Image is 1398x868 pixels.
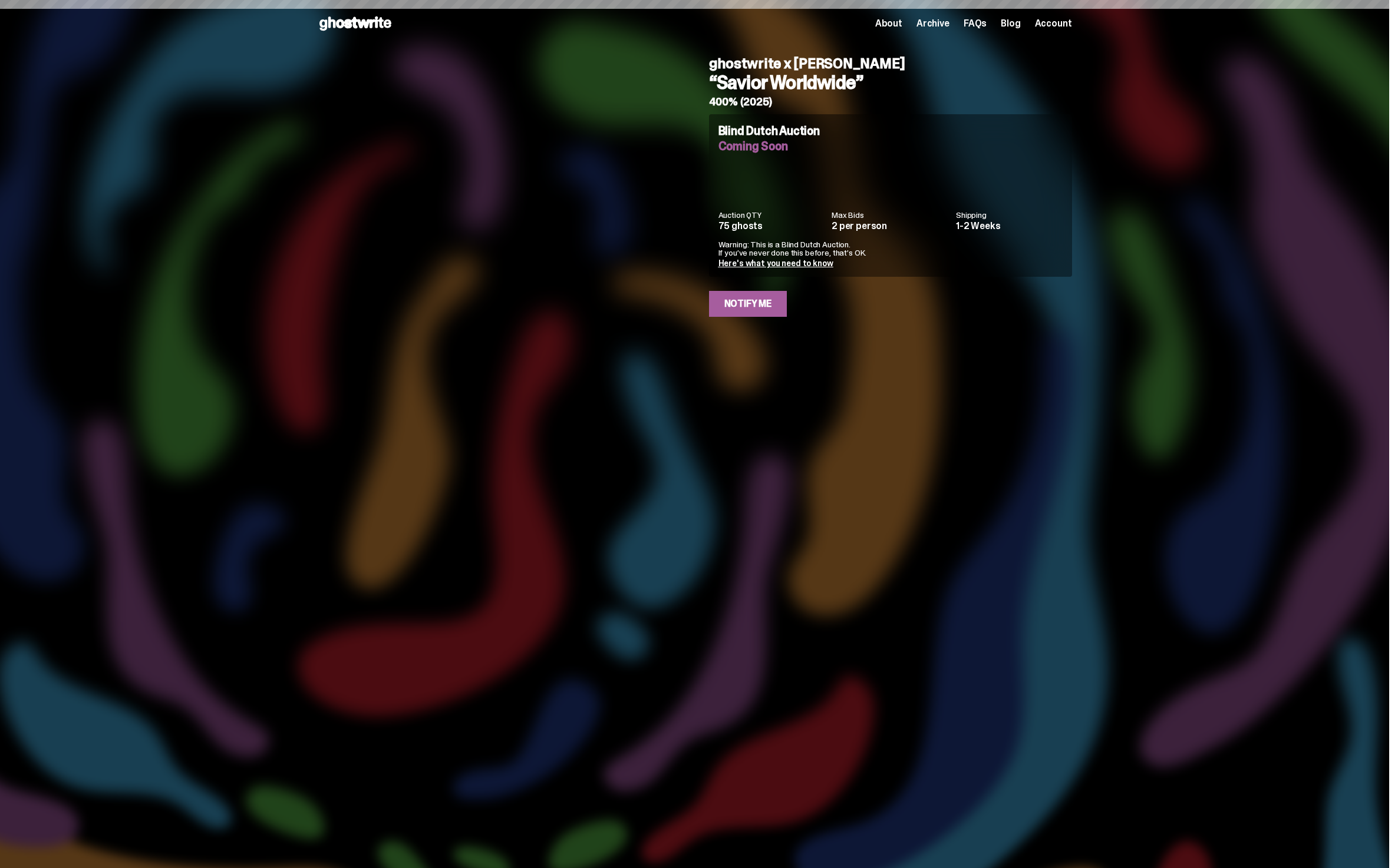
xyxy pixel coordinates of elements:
dd: 1-2 Weeks [956,221,1062,231]
div: Coming Soon [718,140,1063,152]
h4: Blind Dutch Auction [718,125,820,137]
a: Account [1035,19,1072,28]
dd: 75 ghosts [718,221,825,231]
a: Archive [916,19,949,28]
a: Notify Me [709,291,787,317]
a: FAQs [964,19,987,28]
dt: Shipping [956,211,1062,219]
h4: ghostwrite x [PERSON_NAME] [709,57,1072,71]
a: Blog [1001,19,1020,28]
p: Warning: This is a Blind Dutch Auction. If you’ve never done this before, that’s OK. [718,240,1063,257]
dt: Auction QTY [718,211,825,219]
dd: 2 per person [832,221,949,231]
a: Here's what you need to know [718,258,833,269]
dt: Max Bids [832,211,949,219]
h3: “Savior Worldwide” [709,73,1072,92]
a: About [875,19,902,28]
h5: 400% (2025) [709,97,1072,107]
